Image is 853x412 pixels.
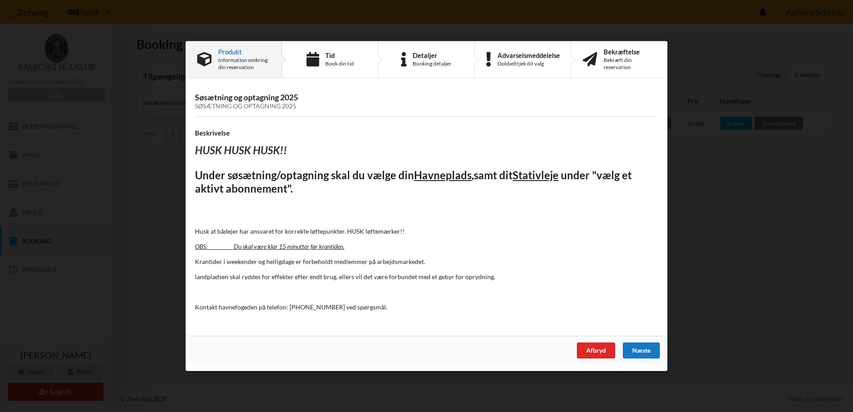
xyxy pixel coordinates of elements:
div: Detaljer [413,52,451,59]
div: Bekræft din reservation [604,57,656,71]
h3: Søsætning og optagning 2025 [195,92,658,110]
p: Husk at bådejer har ansvaret for korrekte løftepunkter. HUSK løftemærker!! [195,227,658,236]
p: Krantider i weekender og helligdage er forbeholdt medlemmer på arbejdsmarkedet. [195,257,658,266]
p: Kontakt havnefogeden på telefon: [PHONE_NUMBER] ved spørgsmål. [195,303,658,312]
div: Produkt [218,48,270,55]
div: Booking detaljer [413,60,451,67]
u: , [472,168,474,181]
h4: Beskrivelse [195,129,658,137]
div: Tid [325,52,354,59]
div: Book din tid [325,60,354,67]
p: landpladsen skal ryddes for effekter efter endt brug. ellers vil det være forbundet med et gebyr ... [195,272,658,281]
div: Bekræftelse [604,48,656,55]
div: Afbryd [577,342,615,358]
h2: Under søsætning/optagning skal du vælge din samt dit under "vælg et aktivt abonnement". [195,168,658,196]
u: OBS: Du skal være klar 15 minutter før krantiden. [195,243,344,250]
div: Advarselsmeddelelse [497,52,560,59]
i: HUSK HUSK HUSK!! [195,144,287,157]
div: Søsætning og optagning 2025 [195,103,658,110]
div: Dobbelttjek dit valg [497,60,560,67]
u: Havneplads [414,168,472,181]
div: Næste [623,342,660,358]
u: Stativleje [513,168,559,181]
div: Information omkring din reservation [218,57,270,71]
